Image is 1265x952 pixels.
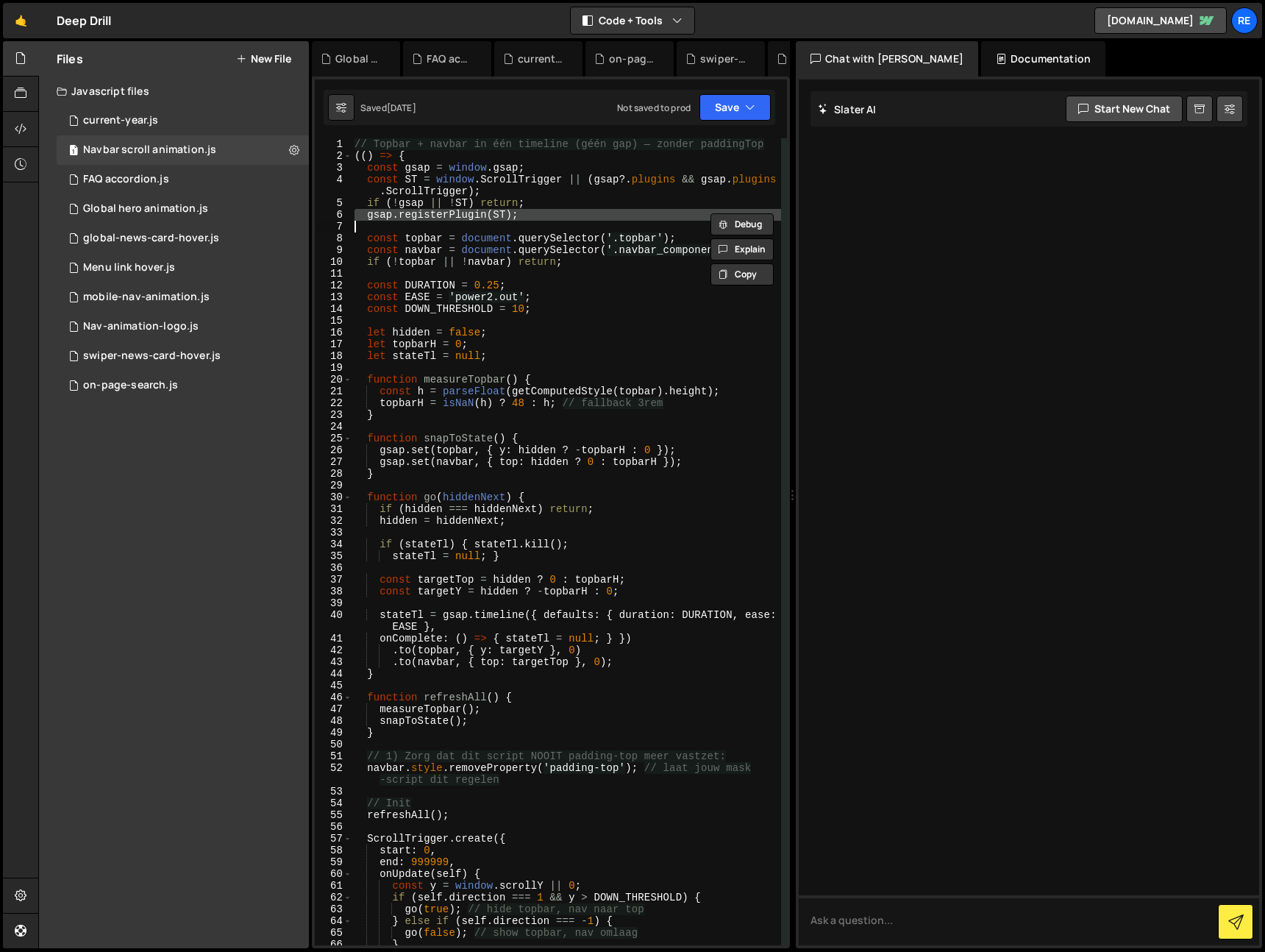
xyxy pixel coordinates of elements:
div: 48 [315,715,352,727]
div: 33 [315,527,352,539]
div: 65 [315,927,352,939]
button: Start new chat [1066,96,1183,122]
div: 53 [315,786,352,798]
div: Saved [360,102,416,114]
div: FAQ accordion.js [427,51,474,66]
div: 36 [315,562,352,574]
div: 17275/47883.js [57,283,309,312]
div: 17275/47881.js [57,312,309,341]
div: 54 [315,798,352,809]
div: 61 [315,880,352,892]
div: Global hero animation.js [83,202,208,216]
div: 23 [315,409,352,421]
a: Re [1231,7,1258,34]
div: 10 [315,256,352,268]
div: 56 [315,821,352,833]
div: on-page-search.js [83,379,178,392]
div: 1 [315,138,352,150]
div: 7 [315,221,352,232]
div: Navbar scroll animation.js [83,143,216,157]
div: 29 [315,480,352,491]
div: 51 [315,750,352,762]
div: Chat with [PERSON_NAME] [796,41,978,77]
div: 17275/47877.js [57,165,309,194]
button: Code + Tools [571,7,694,34]
a: 🤙 [3,3,39,38]
div: 18 [315,350,352,362]
div: 14 [315,303,352,315]
div: 17275/47875.js [57,106,309,135]
div: 52 [315,762,352,786]
div: 62 [315,892,352,903]
div: 17275/47957.js [57,135,309,165]
button: Copy [710,263,774,285]
h2: Slater AI [818,102,877,116]
div: 17 [315,338,352,350]
div: 46 [315,692,352,703]
div: Nav-animation-logo.js [83,320,199,333]
div: [DATE] [387,102,416,114]
div: 17275/47886.js [57,194,309,224]
div: 39 [315,597,352,609]
button: New File [236,53,291,65]
div: 4 [315,174,352,197]
div: Javascript files [39,77,309,106]
div: 50 [315,739,352,750]
div: 43 [315,656,352,668]
div: 13 [315,291,352,303]
div: swiper-news-card-hover.js [83,349,221,363]
div: 49 [315,727,352,739]
div: 17275/47885.js [57,224,309,253]
div: 34 [315,539,352,550]
div: Deep Drill [57,12,112,29]
div: 20 [315,374,352,386]
div: 44 [315,668,352,680]
button: Save [699,94,771,121]
div: 42 [315,644,352,656]
div: 45 [315,680,352,692]
div: 25 [315,433,352,444]
div: 15 [315,315,352,327]
div: 40 [315,609,352,633]
div: 32 [315,515,352,527]
div: 9 [315,244,352,256]
div: 64 [315,915,352,927]
div: 47 [315,703,352,715]
div: 27 [315,456,352,468]
div: 22 [315,397,352,409]
div: Not saved to prod [617,102,691,114]
div: global-news-card-hover.js [83,232,219,245]
div: 37 [315,574,352,586]
div: 17275/47880.js [57,371,309,400]
div: FAQ accordion.js [83,173,169,186]
button: Debug [710,213,774,235]
div: 57 [315,833,352,845]
div: 38 [315,586,352,597]
span: 1 [69,146,78,157]
h2: Files [57,51,83,67]
div: 3 [315,162,352,174]
div: 66 [315,939,352,951]
div: 11 [315,268,352,280]
div: current-year.js [518,51,565,66]
div: 19 [315,362,352,374]
button: Explain [710,238,774,260]
div: Documentation [981,41,1105,77]
div: 30 [315,491,352,503]
div: 17275/47896.js [57,253,309,283]
div: 24 [315,421,352,433]
div: 5 [315,197,352,209]
div: 31 [315,503,352,515]
div: 6 [315,209,352,221]
div: on-page-search.js [609,51,656,66]
div: mobile-nav-animation.js [83,291,210,304]
div: Menu link hover.js [83,261,175,274]
div: 60 [315,868,352,880]
div: Global hero animation.js [335,51,382,66]
div: 28 [315,468,352,480]
div: 16 [315,327,352,338]
a: [DOMAIN_NAME] [1094,7,1227,34]
div: 26 [315,444,352,456]
div: 63 [315,903,352,915]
